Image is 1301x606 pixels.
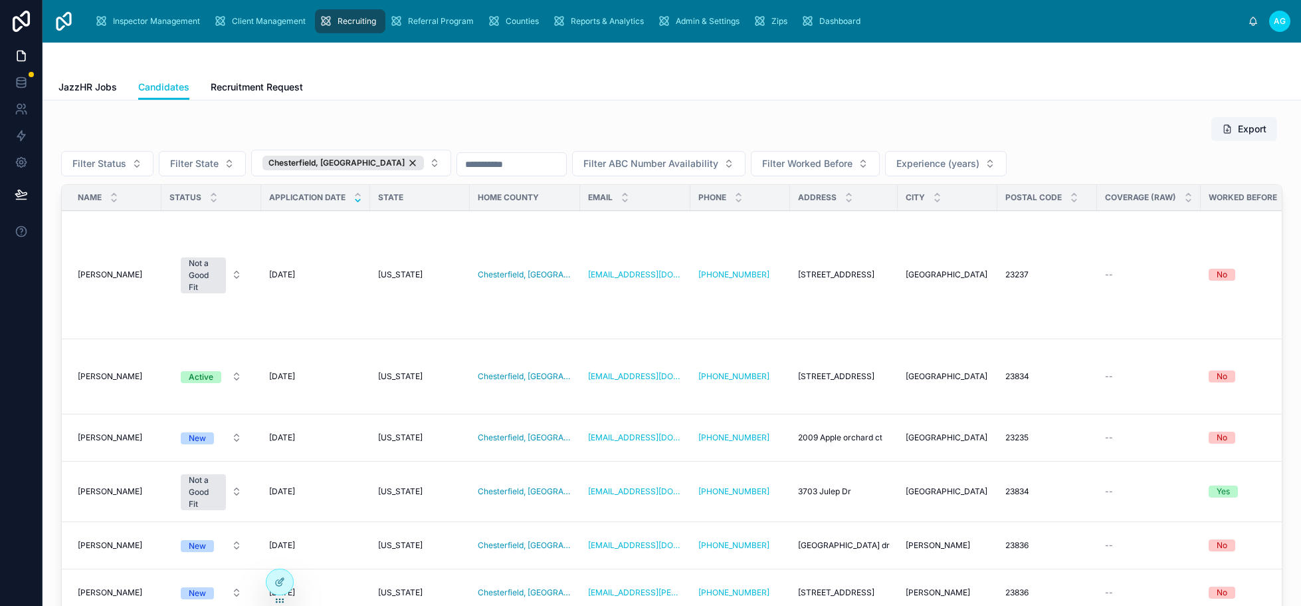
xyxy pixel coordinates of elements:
a: [PERSON_NAME] [78,540,153,551]
button: Select Button [170,581,252,605]
a: [PHONE_NUMBER] [698,371,769,382]
span: Inspector Management [113,16,200,27]
a: Dashboard [797,9,870,33]
span: 3703 Julep Dr [798,486,851,497]
span: -- [1105,371,1113,382]
a: [PHONE_NUMBER] [698,587,769,598]
span: Email [588,192,613,203]
a: Select Button [169,533,253,558]
a: [DATE] [269,432,362,443]
span: [US_STATE] [378,540,423,551]
a: [PHONE_NUMBER] [698,486,769,497]
span: -- [1105,540,1113,551]
a: Yes [1209,486,1294,498]
div: No [1217,269,1227,281]
span: [PERSON_NAME] [78,371,142,382]
a: No [1209,587,1294,599]
div: Not a Good Fit [189,257,218,293]
span: Chesterfield, [GEOGRAPHIC_DATA] [268,158,405,168]
a: [STREET_ADDRESS] [798,269,890,280]
a: No [1209,539,1294,551]
span: -- [1105,269,1113,280]
span: [PERSON_NAME] [906,587,970,598]
div: New [189,540,206,552]
a: [DATE] [269,587,362,598]
span: Chesterfield, [GEOGRAPHIC_DATA] [478,371,572,382]
button: Select Button [170,468,252,516]
span: Postal Code [1005,192,1062,203]
a: [EMAIL_ADDRESS][DOMAIN_NAME] [588,371,682,382]
span: [STREET_ADDRESS] [798,371,874,382]
a: [DATE] [269,540,362,551]
span: 23836 [1005,540,1029,551]
a: [PHONE_NUMBER] [698,486,782,497]
span: [DATE] [269,432,295,443]
a: Inspector Management [90,9,209,33]
a: Reports & Analytics [548,9,653,33]
a: [EMAIL_ADDRESS][DOMAIN_NAME] [588,432,682,443]
span: Name [78,192,102,203]
a: [PERSON_NAME] [78,486,153,497]
a: [PHONE_NUMBER] [698,587,782,598]
a: [PERSON_NAME] [906,587,989,598]
span: JazzHR Jobs [58,80,117,94]
a: [US_STATE] [378,269,462,280]
a: Chesterfield, [GEOGRAPHIC_DATA] [478,432,572,443]
a: [US_STATE] [378,540,462,551]
span: Recruitment Request [211,80,303,94]
a: [PERSON_NAME] [78,269,153,280]
span: [PERSON_NAME] [78,269,142,280]
a: -- [1105,587,1193,598]
span: Chesterfield, [GEOGRAPHIC_DATA] [478,486,572,497]
a: [GEOGRAPHIC_DATA] dr [798,540,890,551]
a: Chesterfield, [GEOGRAPHIC_DATA] [478,269,572,280]
a: Chesterfield, [GEOGRAPHIC_DATA] [478,587,572,598]
span: [DATE] [269,269,295,280]
a: [STREET_ADDRESS] [798,371,890,382]
span: Worked Before [1209,192,1277,203]
a: Chesterfield, [GEOGRAPHIC_DATA] [478,540,572,551]
span: Referral Program [408,16,474,27]
button: Export [1211,117,1277,141]
div: Yes [1217,486,1230,498]
a: Select Button [169,425,253,450]
a: [DATE] [269,486,362,497]
a: [PHONE_NUMBER] [698,540,769,551]
span: Counties [506,16,539,27]
a: Recruitment Request [211,75,303,102]
a: Client Management [209,9,315,33]
span: [PERSON_NAME] [78,540,142,551]
a: 23836 [1005,587,1089,598]
a: Candidates [138,75,189,100]
a: [GEOGRAPHIC_DATA] [906,432,989,443]
a: -- [1105,540,1193,551]
button: Select Button [885,151,1007,176]
a: [PERSON_NAME] [906,540,989,551]
span: Admin & Settings [676,16,740,27]
a: Zips [749,9,797,33]
a: [EMAIL_ADDRESS][DOMAIN_NAME] [588,269,682,280]
a: No [1209,269,1294,281]
button: Select Button [159,151,246,176]
a: 2009 Apple orchard ct [798,432,890,443]
span: Experience (years) [896,157,979,170]
div: No [1217,432,1227,444]
div: Not a Good Fit [189,474,218,510]
a: Select Button [169,467,253,516]
span: -- [1105,587,1113,598]
span: [GEOGRAPHIC_DATA] [906,432,987,443]
a: Referral Program [385,9,483,33]
a: [PERSON_NAME] [78,432,153,443]
a: [PERSON_NAME] [78,371,153,382]
span: Client Management [232,16,306,27]
a: No [1209,371,1294,382]
a: -- [1105,432,1193,443]
a: 23237 [1005,269,1089,280]
span: [GEOGRAPHIC_DATA] [906,371,987,382]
